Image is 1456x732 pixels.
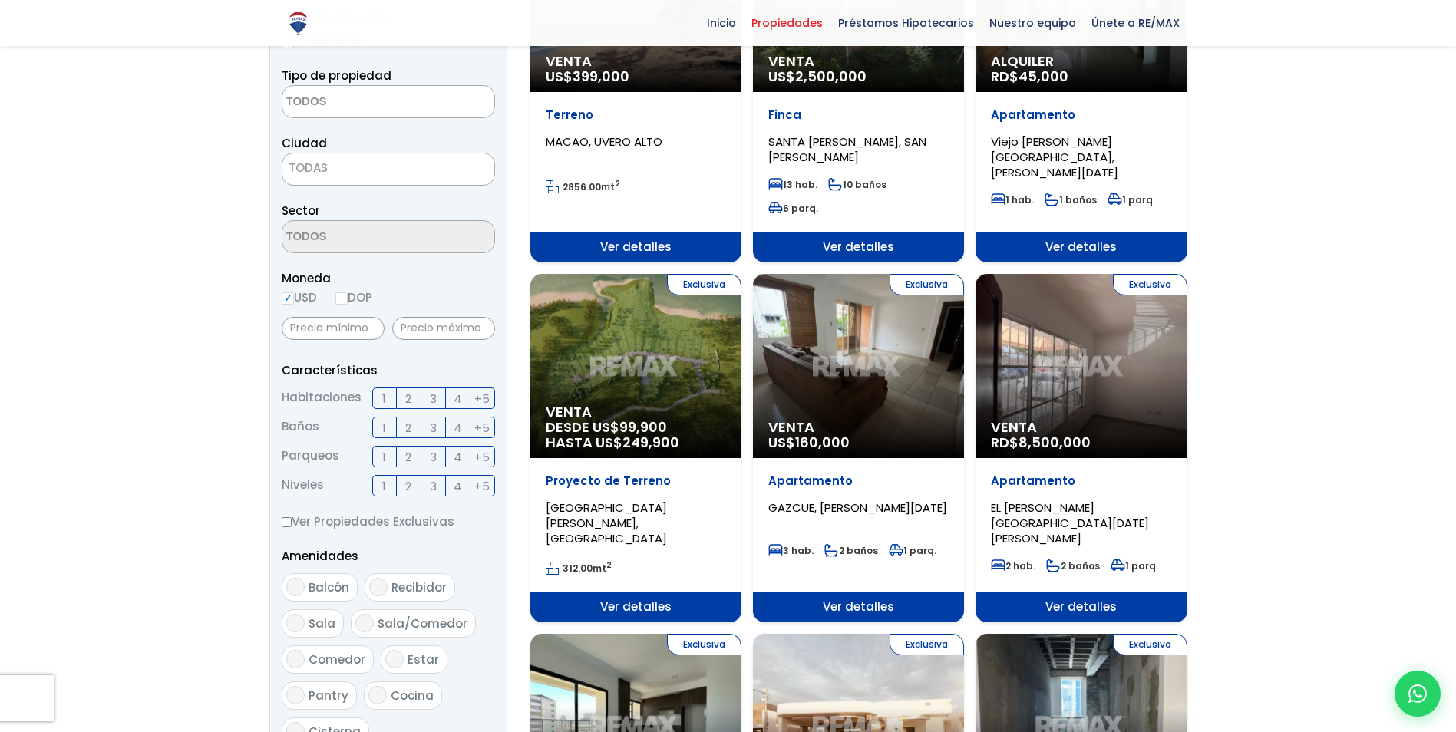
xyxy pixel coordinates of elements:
[309,615,335,631] span: Sala
[828,178,886,191] span: 10 baños
[991,420,1171,435] span: Venta
[474,447,490,467] span: +5
[282,203,320,219] span: Sector
[430,447,437,467] span: 3
[622,433,679,452] span: 249,900
[744,12,830,35] span: Propiedades
[454,418,461,437] span: 4
[282,153,495,186] span: TODAS
[282,417,319,438] span: Baños
[430,476,437,496] span: 3
[382,476,386,496] span: 1
[282,475,324,496] span: Niveles
[991,67,1068,86] span: RD$
[768,202,818,215] span: 6 parq.
[546,500,667,546] span: [GEOGRAPHIC_DATA][PERSON_NAME], [GEOGRAPHIC_DATA]
[619,417,667,437] span: 99,900
[282,135,327,151] span: Ciudad
[889,544,936,557] span: 1 parq.
[385,650,404,668] input: Estar
[546,134,662,150] span: MACAO, UVERO ALTO
[1019,67,1068,86] span: 45,000
[454,389,461,408] span: 4
[378,615,467,631] span: Sala/Comedor
[546,404,726,420] span: Venta
[405,389,411,408] span: 2
[282,68,391,84] span: Tipo de propiedad
[1113,634,1187,655] span: Exclusiva
[286,650,305,668] input: Comedor
[408,651,439,668] span: Estar
[391,579,447,595] span: Recibidor
[768,420,949,435] span: Venta
[405,476,411,496] span: 2
[335,292,348,305] input: DOP
[1111,559,1158,572] span: 1 parq.
[282,157,494,179] span: TODAS
[282,269,495,288] span: Moneda
[991,500,1149,546] span: EL [PERSON_NAME][GEOGRAPHIC_DATA][DATE][PERSON_NAME]
[355,614,374,632] input: Sala/Comedor
[382,447,386,467] span: 1
[890,634,964,655] span: Exclusiva
[768,544,814,557] span: 3 hab.
[1045,193,1097,206] span: 1 baños
[282,387,362,409] span: Habitaciones
[530,232,741,262] span: Ver detalles
[530,274,741,622] a: Exclusiva Venta DESDE US$99,900 HASTA US$249,900 Proyecto de Terreno [GEOGRAPHIC_DATA][PERSON_NAM...
[382,418,386,437] span: 1
[1019,433,1091,452] span: 8,500,000
[1108,193,1155,206] span: 1 parq.
[286,614,305,632] input: Sala
[391,687,434,704] span: Cocina
[286,686,305,704] input: Pantry
[282,361,495,380] p: Características
[991,193,1034,206] span: 1 hab.
[991,107,1171,123] p: Apartamento
[405,418,411,437] span: 2
[563,562,593,575] span: 312.00
[991,473,1171,489] p: Apartamento
[546,180,620,193] span: mt
[309,687,348,704] span: Pantry
[546,473,726,489] p: Proyecto de Terreno
[546,107,726,123] p: Terreno
[282,288,317,307] label: USD
[976,274,1187,622] a: Exclusiva Venta RD$8,500,000 Apartamento EL [PERSON_NAME][GEOGRAPHIC_DATA][DATE][PERSON_NAME] 2 h...
[474,389,490,408] span: +5
[768,473,949,489] p: Apartamento
[768,178,817,191] span: 13 hab.
[563,180,601,193] span: 2856.00
[368,686,387,704] input: Cocina
[474,476,490,496] span: +5
[667,274,741,295] span: Exclusiva
[753,274,964,622] a: Exclusiva Venta US$160,000 Apartamento GAZCUE, [PERSON_NAME][DATE] 3 hab. 2 baños 1 parq. Ver det...
[824,544,878,557] span: 2 baños
[282,446,339,467] span: Parqueos
[1046,559,1100,572] span: 2 baños
[795,433,850,452] span: 160,000
[991,433,1091,452] span: RD$
[1113,274,1187,295] span: Exclusiva
[282,86,431,119] textarea: Search
[768,500,947,516] span: GAZCUE, [PERSON_NAME][DATE]
[768,433,850,452] span: US$
[286,578,305,596] input: Balcón
[282,512,495,531] label: Ver Propiedades Exclusivas
[546,54,726,69] span: Venta
[309,651,365,668] span: Comedor
[282,546,495,565] p: Amenidades
[890,274,964,295] span: Exclusiva
[982,12,1084,35] span: Nuestro equipo
[573,67,629,86] span: 399,000
[285,10,312,37] img: Logo de REMAX
[282,292,294,305] input: USD
[991,54,1171,69] span: Alquiler
[753,592,964,622] span: Ver detalles
[768,67,867,86] span: US$
[405,447,411,467] span: 2
[991,559,1035,572] span: 2 hab.
[976,232,1187,262] span: Ver detalles
[795,67,867,86] span: 2,500,000
[474,418,490,437] span: +5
